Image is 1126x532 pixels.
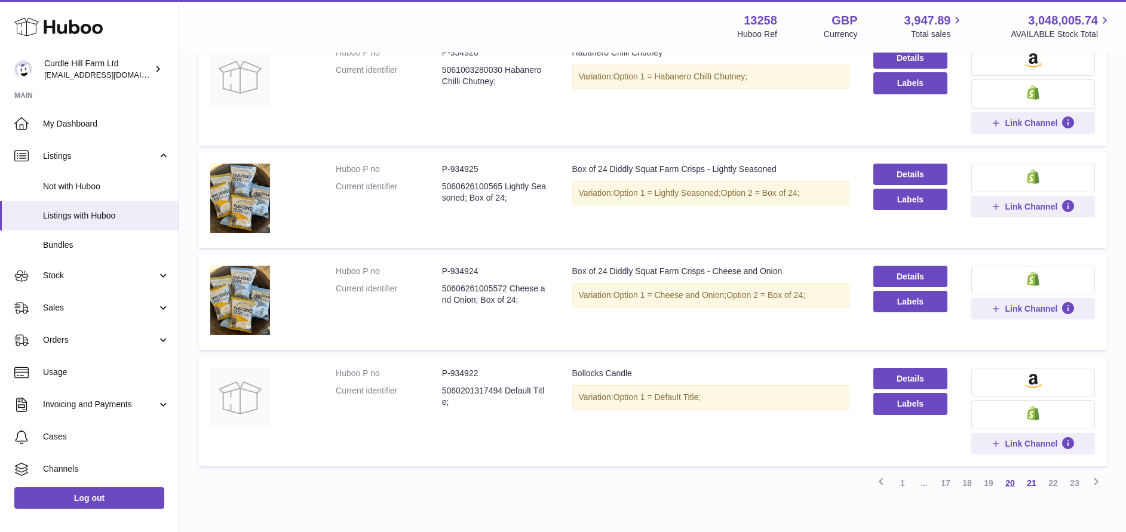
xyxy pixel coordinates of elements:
div: Currency [824,29,858,40]
a: 17 [935,472,956,494]
a: Details [873,266,947,287]
span: Sales [43,302,157,313]
img: Box of 24 Diddly Squat Farm Crisps - Cheese and Onion [210,266,270,335]
img: Bollocks Candle [210,368,270,428]
dd: P-934922 [442,368,548,379]
dt: Huboo P no [336,47,442,59]
img: shopify-small.png [1027,272,1039,286]
img: Box of 24 Diddly Squat Farm Crisps - Lightly Seasoned [210,164,270,233]
dt: Huboo P no [336,266,442,277]
div: Habanero Chilli Chutney [572,47,850,59]
img: amazon-small.png [1024,53,1042,67]
span: Not with Huboo [43,181,170,192]
dd: 50606261005572 Cheese and Onion; Box of 24; [442,283,548,306]
a: 1 [892,472,913,494]
a: Details [873,164,947,185]
button: Labels [873,291,947,312]
span: Channels [43,463,170,475]
span: My Dashboard [43,118,170,130]
a: 3,947.89 Total sales [904,13,965,40]
div: Huboo Ref [737,29,777,40]
div: Variation: [572,283,850,307]
div: Box of 24 Diddly Squat Farm Crisps - Lightly Seasoned [572,164,850,175]
span: Option 1 = Lightly Seasoned; [613,188,721,198]
div: Variation: [572,64,850,89]
img: Habanero Chilli Chutney [210,47,270,107]
span: Option 1 = Cheese and Onion; [613,290,727,300]
span: Listings with Huboo [43,210,170,222]
dt: Huboo P no [336,164,442,175]
span: Link Channel [1005,438,1057,449]
dd: 5061003280030 Habanero Chilli Chutney; [442,64,548,87]
span: Usage [43,367,170,378]
span: Link Channel [1005,303,1057,314]
span: Option 2 = Box of 24; [726,290,805,300]
div: Variation: [572,181,850,205]
button: Labels [873,393,947,414]
div: Bollocks Candle [572,368,850,379]
a: Details [873,47,947,69]
span: Link Channel [1005,201,1057,212]
span: Option 1 = Default Title; [613,392,701,402]
div: Curdle Hill Farm Ltd [44,58,152,81]
img: shopify-small.png [1027,406,1039,420]
dd: P-934926 [442,47,548,59]
button: Link Channel [971,433,1095,454]
button: Link Channel [971,298,1095,319]
dd: 5060626100565 Lightly Seasoned; Box of 24; [442,181,548,204]
span: Listings [43,150,157,162]
a: 22 [1042,472,1064,494]
dt: Current identifier [336,64,442,87]
button: Link Channel [971,196,1095,217]
a: 19 [978,472,999,494]
div: Box of 24 Diddly Squat Farm Crisps - Cheese and Onion [572,266,850,277]
a: 21 [1021,472,1042,494]
strong: 13258 [744,13,777,29]
span: Bundles [43,239,170,251]
img: amazon-small.png [1024,374,1042,388]
span: Stock [43,270,157,281]
img: shopify-small.png [1027,170,1039,184]
img: internalAdmin-13258@internal.huboo.com [14,60,32,78]
a: 18 [956,472,978,494]
a: Log out [14,487,164,509]
dt: Current identifier [336,283,442,306]
button: Labels [873,189,947,210]
span: AVAILABLE Stock Total [1011,29,1112,40]
span: Option 1 = Habanero Chilli Chutney; [613,72,748,81]
dd: P-934924 [442,266,548,277]
div: Variation: [572,385,850,410]
button: Link Channel [971,112,1095,134]
a: 3,048,005.74 AVAILABLE Stock Total [1011,13,1112,40]
span: ... [913,472,935,494]
dt: Huboo P no [336,368,442,379]
dt: Current identifier [336,181,442,204]
span: Total sales [911,29,964,40]
span: 3,048,005.74 [1028,13,1098,29]
dt: Current identifier [336,385,442,408]
strong: GBP [832,13,857,29]
dd: P-934925 [442,164,548,175]
span: Invoicing and Payments [43,399,157,410]
span: 3,947.89 [904,13,951,29]
span: Orders [43,334,157,346]
span: Cases [43,431,170,442]
button: Labels [873,72,947,94]
a: 23 [1064,472,1085,494]
dd: 5060201317494 Default Title; [442,385,548,408]
span: Option 2 = Box of 24; [721,188,800,198]
a: Details [873,368,947,389]
span: [EMAIL_ADDRESS][DOMAIN_NAME] [44,70,176,79]
a: 20 [999,472,1021,494]
span: Link Channel [1005,118,1057,128]
img: shopify-small.png [1027,85,1039,100]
